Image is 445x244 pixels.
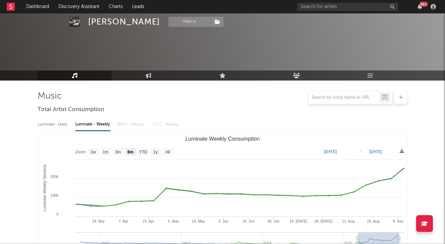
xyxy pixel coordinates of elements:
[115,150,121,154] text: 3m
[153,150,158,154] text: 1y
[358,149,362,154] text: →
[168,17,210,27] button: Track
[75,119,111,130] div: Luminate - Weekly
[342,219,355,223] text: 11. Aug
[367,219,379,223] text: 25. Aug
[419,2,428,7] div: 99 +
[267,219,279,223] text: 30. Jun
[218,219,229,223] text: 2. Jun
[324,149,337,154] text: [DATE]
[185,136,259,142] text: Luminate Weekly Consumption
[103,150,109,154] text: 1m
[127,150,133,154] text: 6m
[88,17,160,27] div: [PERSON_NAME]
[168,219,179,223] text: 5. May
[75,150,86,154] text: Zoom
[50,175,58,179] text: 200k
[242,219,254,223] text: 16. Jun
[143,219,154,223] text: 21. Apr
[309,95,379,100] input: Search by song name or URL
[91,150,96,154] text: 1w
[38,106,104,114] span: Total Artist Consumption
[92,219,105,223] text: 24. Mar
[42,164,47,211] text: Luminate Weekly Streams
[139,150,147,154] text: YTD
[393,219,404,223] text: 8. Sep
[50,193,58,197] text: 100k
[38,119,69,130] div: Luminate - Daily
[417,4,422,9] button: 99+
[289,219,307,223] text: 14. [DATE]
[297,3,398,11] input: Search for artists
[315,219,332,223] text: 28. [DATE]
[165,150,170,154] text: All
[56,212,58,216] text: 0
[119,219,128,223] text: 7. Apr
[369,149,382,154] text: [DATE]
[192,219,205,223] text: 19. May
